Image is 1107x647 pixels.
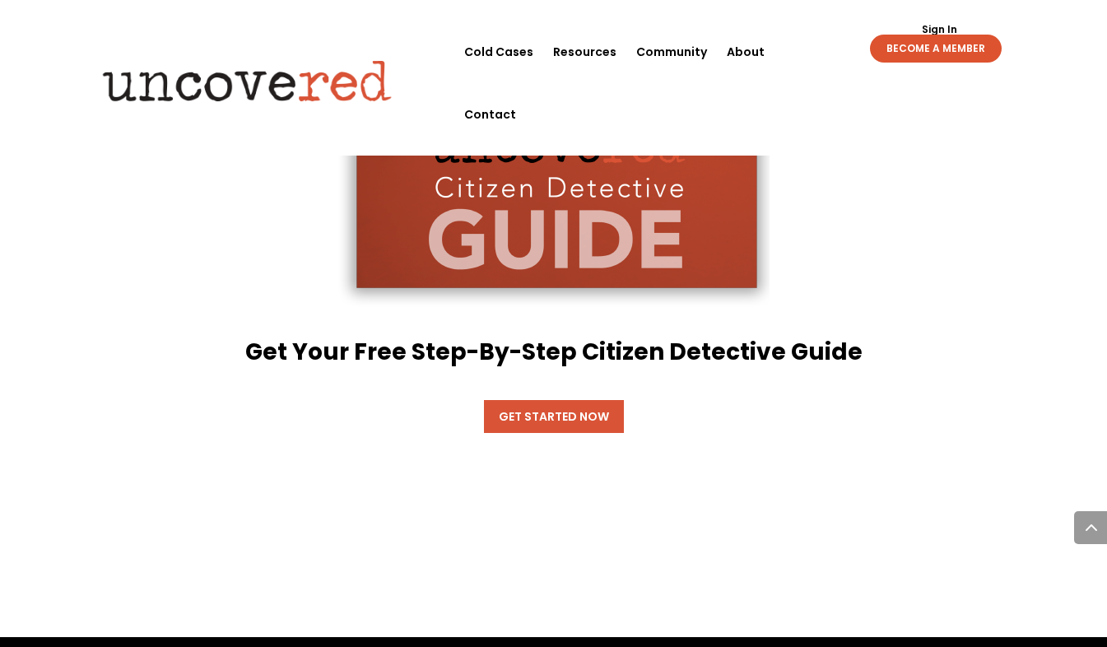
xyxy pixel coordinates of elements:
[913,25,966,35] a: Sign In
[553,21,616,83] a: Resources
[636,21,707,83] a: Community
[111,336,997,376] h4: Get Your Free Step-By-Step Citizen Detective Guide
[727,21,765,83] a: About
[484,400,624,433] a: Get Started Now
[89,49,406,113] img: Uncovered logo
[464,83,516,146] a: Contact
[870,35,1002,63] a: BECOME A MEMBER
[464,21,533,83] a: Cold Cases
